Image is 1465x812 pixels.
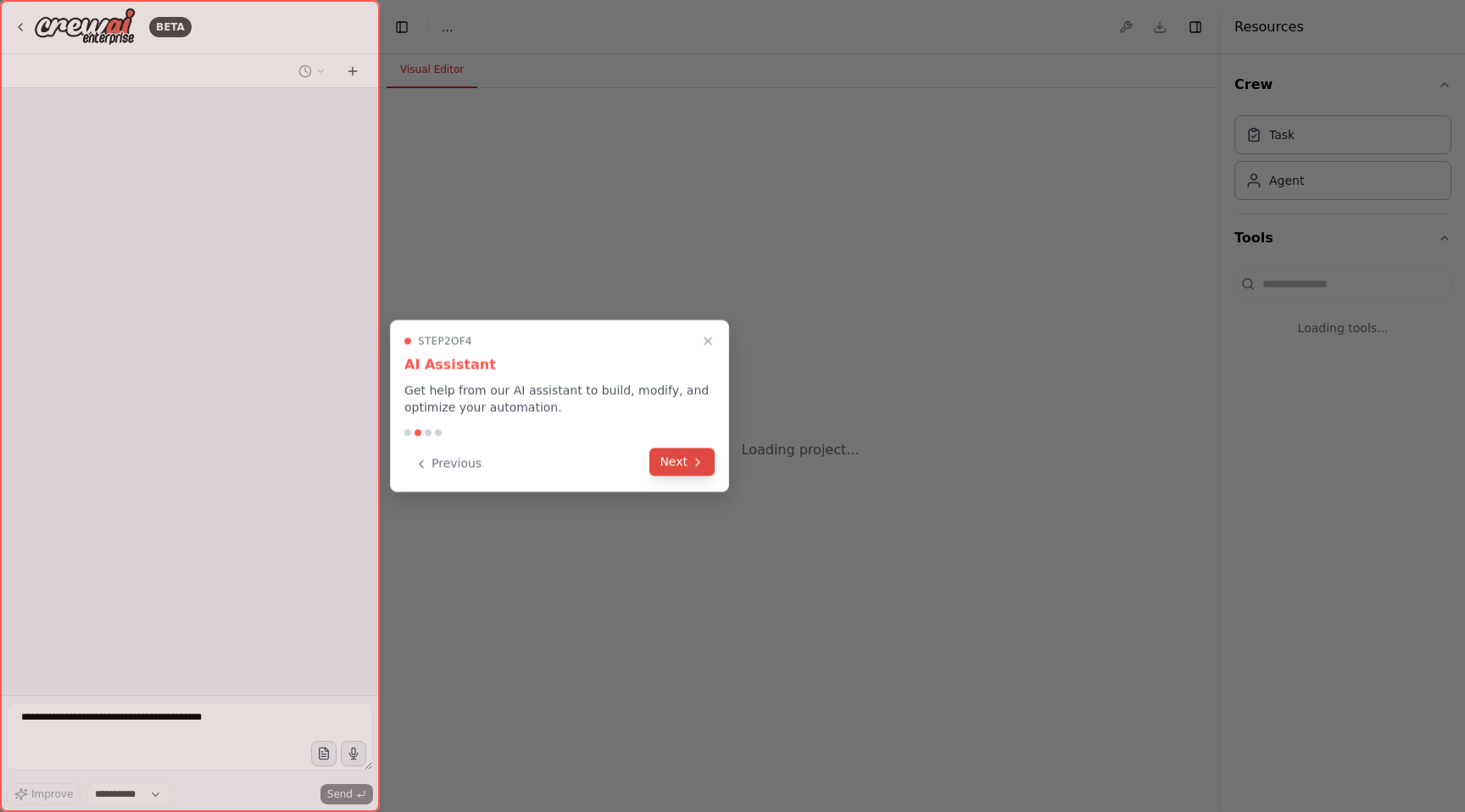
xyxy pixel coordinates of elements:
[404,355,715,375] h3: AI Assistant
[649,448,715,476] button: Next
[404,450,492,478] button: Previous
[390,15,414,39] button: Hide left sidebar
[418,335,472,348] span: Step 2 of 4
[698,331,718,352] button: Close walkthrough
[404,382,715,416] p: Get help from our AI assistant to build, modify, and optimize your automation.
